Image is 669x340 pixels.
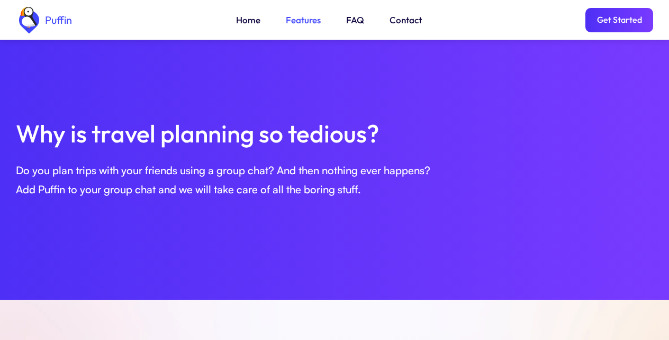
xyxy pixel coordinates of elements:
[346,13,364,27] a: FAQ
[390,13,422,27] a: Contact
[16,7,72,33] a: home
[236,13,260,27] a: Home
[42,15,72,25] div: Puffin
[16,161,653,199] div: Do you plan trips with your friends using a group chat? And then nothing ever happens? Add Puffin...
[286,13,321,27] a: Features
[585,8,653,32] a: Get Started
[16,117,653,150] h2: Why is travel planning so tedious?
